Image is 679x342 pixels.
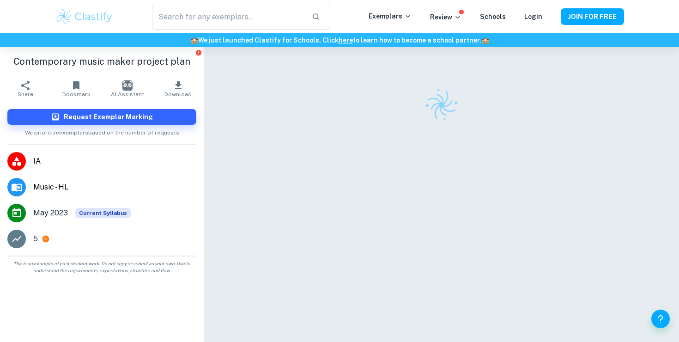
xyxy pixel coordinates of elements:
span: Bookmark [62,91,91,98]
span: We prioritize exemplars based on the number of requests [25,125,179,137]
h6: Request Exemplar Marking [64,112,153,122]
span: This is an example of past student work. Do not copy or submit as your own. Use to understand the... [4,260,200,274]
button: AI Assistant [102,76,153,102]
h1: Contemporary music maker project plan [7,55,196,68]
p: 5 [33,233,38,244]
button: Request Exemplar Marking [7,109,196,125]
img: AI Assistant [122,80,133,91]
img: Clastify logo [419,82,464,128]
span: May 2023 [33,208,68,219]
span: 🏫 [190,37,198,44]
p: Exemplars [369,11,412,21]
a: Schools [480,13,506,20]
span: AI Assistant [111,91,144,98]
span: Music - HL [33,182,196,193]
span: Share [18,91,33,98]
span: 🏫 [481,37,489,44]
button: JOIN FOR FREE [561,8,624,25]
button: Bookmark [51,76,102,102]
button: Help and Feedback [651,310,670,328]
span: Download [164,91,192,98]
p: Review [430,12,461,22]
a: Login [524,13,542,20]
button: Report issue [195,49,202,56]
input: Search for any exemplars... [152,4,304,30]
img: Clastify logo [55,7,114,26]
a: here [339,37,353,44]
div: This exemplar is based on the current syllabus. Feel free to refer to it for inspiration/ideas wh... [75,208,131,218]
span: IA [33,156,196,167]
span: Current Syllabus [75,208,131,218]
h6: We just launched Clastify for Schools. Click to learn how to become a school partner. [2,35,677,45]
button: Download [153,76,204,102]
